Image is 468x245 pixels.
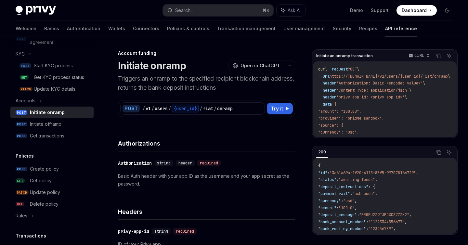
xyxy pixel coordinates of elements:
[318,81,336,86] span: --header
[318,219,366,225] span: "bank_account_number"
[16,6,56,15] img: dark logo
[118,207,295,216] h4: Headers
[34,85,75,93] div: Update KYC details
[16,152,34,160] h5: Policies
[318,88,336,93] span: --header
[375,177,377,182] span: ,
[173,228,197,235] div: required
[142,105,145,112] div: /
[375,191,377,196] span: ,
[318,123,343,128] span: "source": {
[154,229,168,234] span: string
[10,130,94,142] a: POSTGet transactions
[133,21,159,36] a: Connectors
[327,170,330,175] span: :
[16,134,27,138] span: POST
[157,161,171,166] span: string
[445,148,453,157] button: Ask AI
[30,120,61,128] div: Initiate offramp
[366,226,368,231] span: :
[318,191,350,196] span: "payment_rail"
[316,53,373,58] span: Initiate an onramp transaction
[318,170,327,175] span: "id"
[10,198,94,210] a: DELDelete policy
[118,139,295,148] h4: Authorizations
[16,97,35,105] div: Accounts
[217,105,233,112] div: onramp
[163,5,273,16] button: Search...⌘K
[368,219,405,225] span: "11223344556677"
[435,52,443,60] button: Copy the contents from the code block
[350,191,352,196] span: :
[339,205,355,211] span: "100.0"
[16,50,25,58] div: KYC
[414,53,424,58] p: cURL
[200,105,202,112] div: /
[442,5,452,16] button: Toggle dark mode
[318,177,336,182] span: "status"
[318,67,327,72] span: curl
[34,73,84,81] div: Get KYC process status
[385,21,417,36] a: API reference
[350,7,363,14] a: Demo
[409,88,411,93] span: \
[67,21,100,36] a: Authentication
[10,60,94,71] a: POSTStart KYC process
[30,188,60,196] div: Update policy
[214,105,216,112] div: /
[30,177,52,185] div: Get policy
[368,184,375,189] span: : {
[421,233,423,239] span: ,
[228,60,284,71] button: Open in ChatGPT
[318,74,330,79] span: --url
[30,165,59,173] div: Create policy
[330,170,416,175] span: "3a61a69a-1f20-4113-85f5-997078166729"
[118,74,295,92] p: Triggers an onramp to the specified recipient blockchain address, returns the bank deposit instru...
[123,105,140,112] div: POST
[355,205,357,211] span: ,
[168,105,171,112] div: /
[16,110,27,115] span: POST
[10,163,94,175] a: POSTCreate policy
[44,21,59,36] a: Basics
[405,95,407,100] span: \
[10,107,94,118] a: POSTInitiate onramp
[336,205,339,211] span: :
[16,21,36,36] a: Welcome
[16,202,24,207] span: DEL
[217,21,276,36] a: Transaction management
[318,205,336,211] span: "amount"
[435,148,443,157] button: Copy the contents from the code block
[341,198,343,203] span: :
[19,87,32,92] span: PATCH
[359,212,409,217] span: "BRGFU2Z9TJPJXCS7ZZK2"
[318,198,341,203] span: "currency"
[318,137,377,142] span: "payment_rail": "ach_push"
[318,109,361,114] span: "amount": "100.00",
[30,200,58,208] div: Delete policy
[167,21,209,36] a: Policies & controls
[203,105,213,112] div: fiat
[370,233,373,239] span: :
[368,226,393,231] span: "123456789"
[10,175,94,187] a: GETGet policy
[327,67,348,72] span: --request
[409,212,411,217] span: ,
[352,191,375,196] span: "ach_push"
[175,6,193,14] div: Search...
[118,172,295,188] p: Basic Auth header with your app ID as the username and your app secret as the password.
[423,81,425,86] span: \
[10,187,94,198] a: PATCHUpdate policy
[30,109,65,116] div: Initiate onramp
[371,7,389,14] a: Support
[445,52,453,60] button: Ask AI
[118,160,152,166] div: Authorization
[336,177,339,182] span: :
[359,21,377,36] a: Recipes
[336,81,423,86] span: 'Authorization: Basic <encoded-value>'
[343,198,355,203] span: "usd"
[448,74,450,79] span: \
[405,219,407,225] span: ,
[288,7,301,14] span: Ask AI
[151,105,154,112] div: /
